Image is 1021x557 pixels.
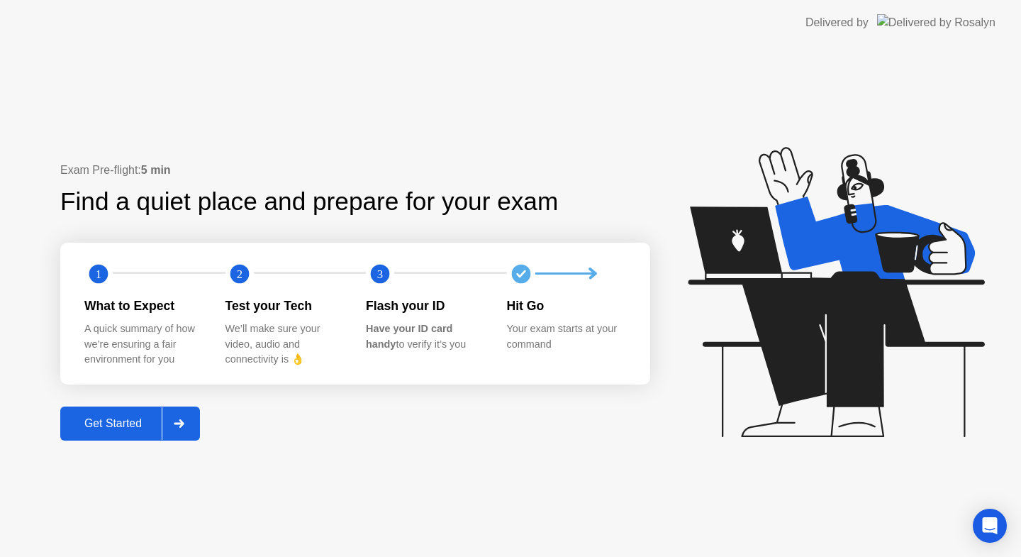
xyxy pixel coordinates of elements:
[225,321,344,368] div: We’ll make sure your video, audio and connectivity is 👌
[84,321,203,368] div: A quick summary of how we’re ensuring a fair environment for you
[236,267,242,280] text: 2
[805,14,869,31] div: Delivered by
[366,297,484,315] div: Flash your ID
[60,407,200,441] button: Get Started
[366,323,452,350] b: Have your ID card handy
[96,267,101,280] text: 1
[366,321,484,352] div: to verify it’s you
[60,183,560,221] div: Find a quiet place and prepare for your exam
[973,509,1007,543] div: Open Intercom Messenger
[65,417,162,430] div: Get Started
[225,297,344,315] div: Test your Tech
[60,162,650,179] div: Exam Pre-flight:
[377,267,383,280] text: 3
[507,321,625,352] div: Your exam starts at your command
[84,297,203,315] div: What to Expect
[141,164,171,176] b: 5 min
[877,14,995,31] img: Delivered by Rosalyn
[507,297,625,315] div: Hit Go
